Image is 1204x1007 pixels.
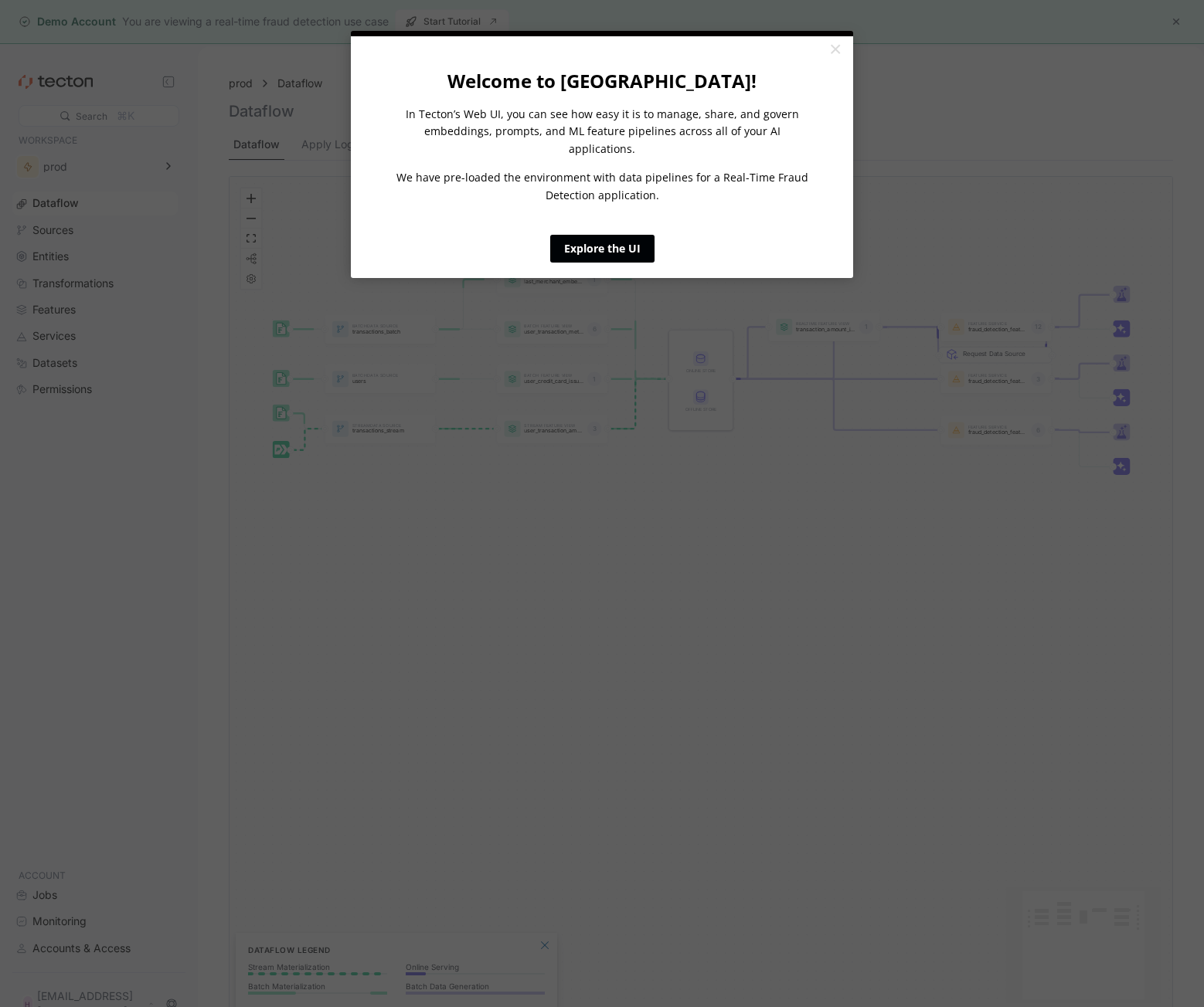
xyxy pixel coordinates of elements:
a: Explore the UI [550,235,655,263]
p: We have pre-loaded the environment with data pipelines for a Real-Time Fraud Detection application. [393,169,811,204]
strong: Welcome to [GEOGRAPHIC_DATA]! [447,68,757,93]
div: current step [351,31,853,36]
p: In Tecton’s Web UI, you can see how easy it is to manage, share, and govern embeddings, prompts, ... [393,106,811,158]
a: Close modal [821,36,849,64]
